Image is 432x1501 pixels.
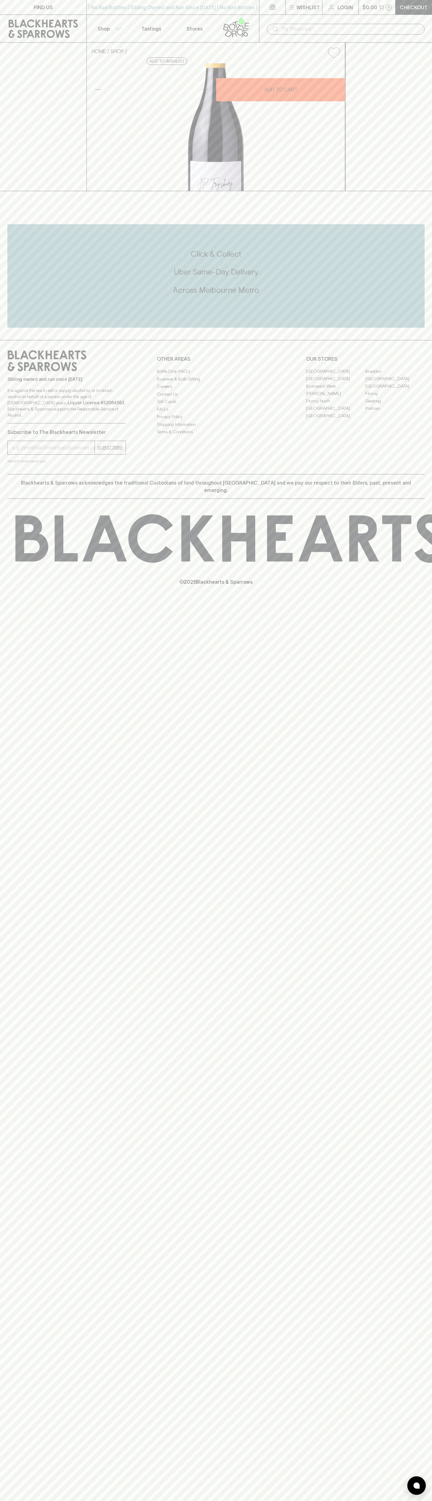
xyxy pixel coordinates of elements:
h5: Uber Same-Day Delivery [7,267,425,277]
p: It is against the law to sell or supply alcohol to, or to obtain alcohol on behalf of a person un... [7,387,126,418]
input: e.g. jane@blackheartsandsparrows.com.au [12,443,94,453]
p: FIND US [34,4,53,11]
strong: Liquor License #32064953 [68,400,124,405]
p: Stores [187,25,203,32]
a: [GEOGRAPHIC_DATA] [306,368,365,375]
a: Terms & Conditions [157,428,275,436]
button: ADD TO CART [216,78,345,101]
img: bubble-icon [413,1482,420,1489]
button: Shop [87,15,130,42]
a: [GEOGRAPHIC_DATA] [306,375,365,382]
a: Stores [173,15,216,42]
p: Shop [98,25,110,32]
p: Sibling owned and run since [DATE] [7,376,126,382]
p: Login [338,4,353,11]
button: SUBSCRIBE [95,441,126,454]
a: Fitzroy [365,390,425,397]
a: Tastings [130,15,173,42]
a: [GEOGRAPHIC_DATA] [306,412,365,419]
a: Gift Cards [157,398,275,406]
p: 0 [388,6,390,9]
p: We will never spam you [7,458,126,464]
a: Fitzroy North [306,397,365,405]
a: Careers [157,383,275,390]
a: Contact Us [157,390,275,398]
a: SHOP [111,48,124,54]
button: Add to wishlist [147,57,187,65]
button: Add to wishlist [325,45,342,61]
a: HOME [92,48,106,54]
a: Prahran [365,405,425,412]
p: ADD TO CART [264,86,297,93]
p: Checkout [400,4,428,11]
a: Shipping Information [157,421,275,428]
p: $0.00 [363,4,377,11]
p: Subscribe to The Blackhearts Newsletter [7,428,126,436]
p: Tastings [141,25,161,32]
p: SUBSCRIBE [97,444,123,452]
a: [GEOGRAPHIC_DATA] [365,375,425,382]
a: Privacy Policy [157,413,275,421]
a: [GEOGRAPHIC_DATA] [365,382,425,390]
p: Wishlist [296,4,320,11]
a: FAQ's [157,406,275,413]
div: Call to action block [7,224,425,328]
p: Blackhearts & Sparrows acknowledges the traditional Custodians of land throughout [GEOGRAPHIC_DAT... [12,479,420,494]
a: Braddon [365,368,425,375]
a: Geelong [365,397,425,405]
a: [GEOGRAPHIC_DATA] [306,405,365,412]
h5: Across Melbourne Metro [7,285,425,295]
a: Bottle Drop FAQ's [157,368,275,375]
img: 38831.png [87,63,345,191]
a: [PERSON_NAME] [306,390,365,397]
a: Brunswick West [306,382,365,390]
p: OTHER AREAS [157,355,275,363]
p: OUR STORES [306,355,425,363]
h5: Click & Collect [7,249,425,259]
input: Try "Pinot noir" [282,24,420,34]
a: Business & Bulk Gifting [157,375,275,383]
